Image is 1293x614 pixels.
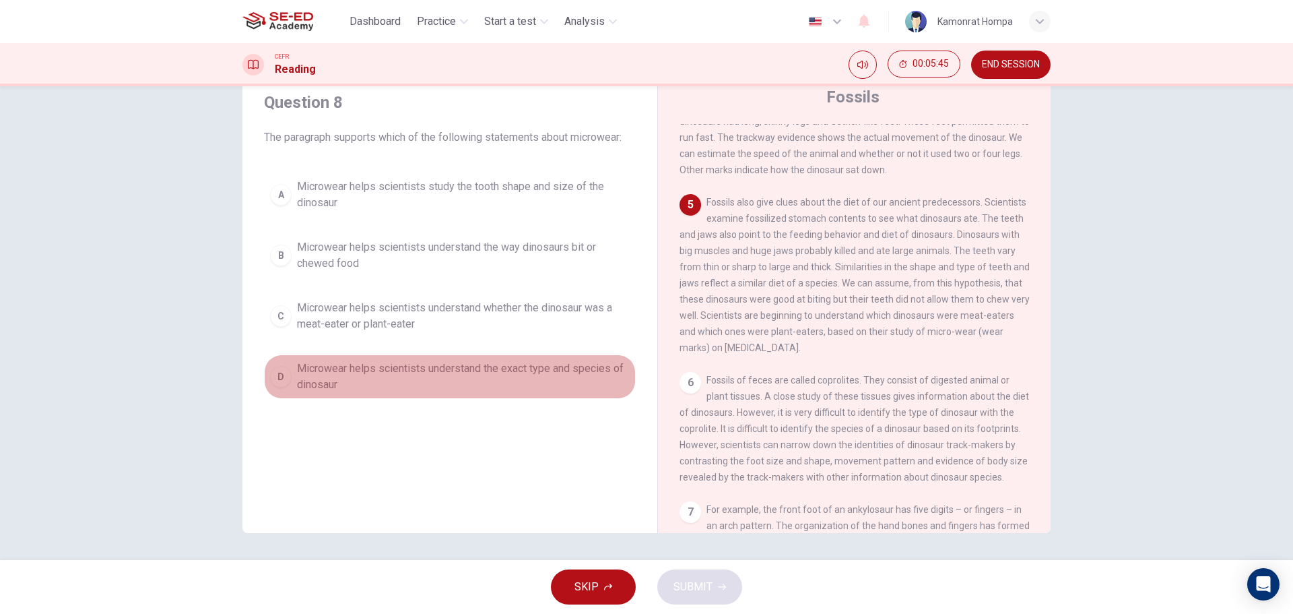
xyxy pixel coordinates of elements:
span: Start a test [484,13,536,30]
div: Hide [888,51,960,79]
div: 7 [679,501,701,523]
img: SE-ED Academy logo [242,8,313,35]
span: CEFR [275,52,289,61]
a: SE-ED Academy logo [242,8,344,35]
span: END SESSION [982,59,1040,70]
img: en [807,17,824,27]
span: Practice [417,13,456,30]
div: 6 [679,372,701,394]
button: BMicrowear helps scientists understand the way dinosaurs bit or chewed food [264,233,636,278]
img: Profile picture [905,11,927,32]
span: Fossils of feces are called coprolites. They consist of digested animal or plant tissues. A close... [679,375,1029,483]
span: Microwear helps scientists understand the exact type and species of dinosaur [297,361,630,393]
button: CMicrowear helps scientists understand whether the dinosaur was a meat-eater or plant-eater [264,294,636,338]
button: DMicrowear helps scientists understand the exact type and species of dinosaur [264,355,636,399]
button: SKIP [551,570,636,605]
div: Open Intercom Messenger [1247,568,1280,601]
div: 5 [679,194,701,216]
span: Dashboard [350,13,401,30]
h1: Reading [275,61,316,78]
h4: Question 8 [264,92,636,113]
span: Microwear helps scientists study the tooth shape and size of the dinosaur [297,179,630,211]
span: Fossils also give clues about the diet of our ancient predecessors. Scientists examine fossilized... [679,197,1030,353]
span: Microwear helps scientists understand the way dinosaurs bit or chewed food [297,239,630,272]
span: The paragraph supports which of the following statements about microwear: [264,129,636,146]
button: END SESSION [971,51,1051,79]
button: AMicrowear helps scientists study the tooth shape and size of the dinosaur [264,173,636,217]
span: 00:05:45 [913,59,949,69]
span: Analysis [564,13,605,30]
div: Mute [849,51,877,79]
div: B [270,245,292,266]
div: Kamonrat Hompa [937,13,1013,30]
div: C [270,305,292,327]
button: Practice [411,9,473,34]
button: Start a test [479,9,554,34]
button: Analysis [559,9,622,34]
button: Dashboard [344,9,406,34]
div: D [270,366,292,388]
span: SKIP [574,578,599,596]
button: 00:05:45 [888,51,960,78]
h4: Fossils [826,86,880,108]
span: Microwear helps scientists understand whether the dinosaur was a meat-eater or plant-eater [297,300,630,332]
span: For example, the front foot of an ankylosaur has five digits – or fingers – in an arch pattern. T... [679,504,1030,596]
div: A [270,184,292,206]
